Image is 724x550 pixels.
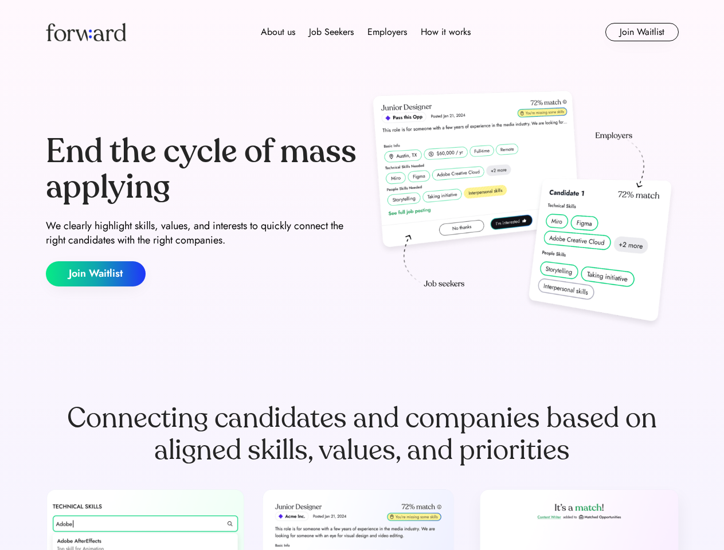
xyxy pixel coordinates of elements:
div: Connecting candidates and companies based on aligned skills, values, and priorities [46,402,679,466]
div: Employers [367,25,407,39]
img: Forward logo [46,23,126,41]
div: We clearly highlight skills, values, and interests to quickly connect the right candidates with t... [46,219,358,247]
img: hero-image.png [367,87,679,333]
div: About us [261,25,295,39]
div: Job Seekers [309,25,354,39]
button: Join Waitlist [46,261,146,286]
div: End the cycle of mass applying [46,134,358,205]
button: Join Waitlist [605,23,679,41]
div: How it works [421,25,471,39]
